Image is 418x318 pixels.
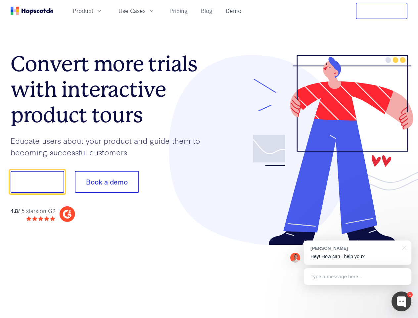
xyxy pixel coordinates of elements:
div: Type a message here... [304,268,411,285]
span: Product [73,7,93,15]
div: 1 [407,292,413,297]
a: Blog [198,5,215,16]
div: / 5 stars on G2 [11,207,55,215]
h1: Convert more trials with interactive product tours [11,51,209,128]
a: Demo [223,5,244,16]
strong: 4.8 [11,207,18,214]
p: Hey! How can I help you? [310,253,405,260]
div: [PERSON_NAME] [310,245,398,251]
a: Pricing [167,5,190,16]
button: Free Trial [356,3,407,19]
button: Use Cases [115,5,159,16]
a: Home [11,7,53,15]
p: Educate users about your product and guide them to becoming successful customers. [11,135,209,158]
img: Mark Spera [290,253,300,263]
button: Product [69,5,107,16]
button: Book a demo [75,171,139,193]
span: Use Cases [118,7,146,15]
button: Show me! [11,171,64,193]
